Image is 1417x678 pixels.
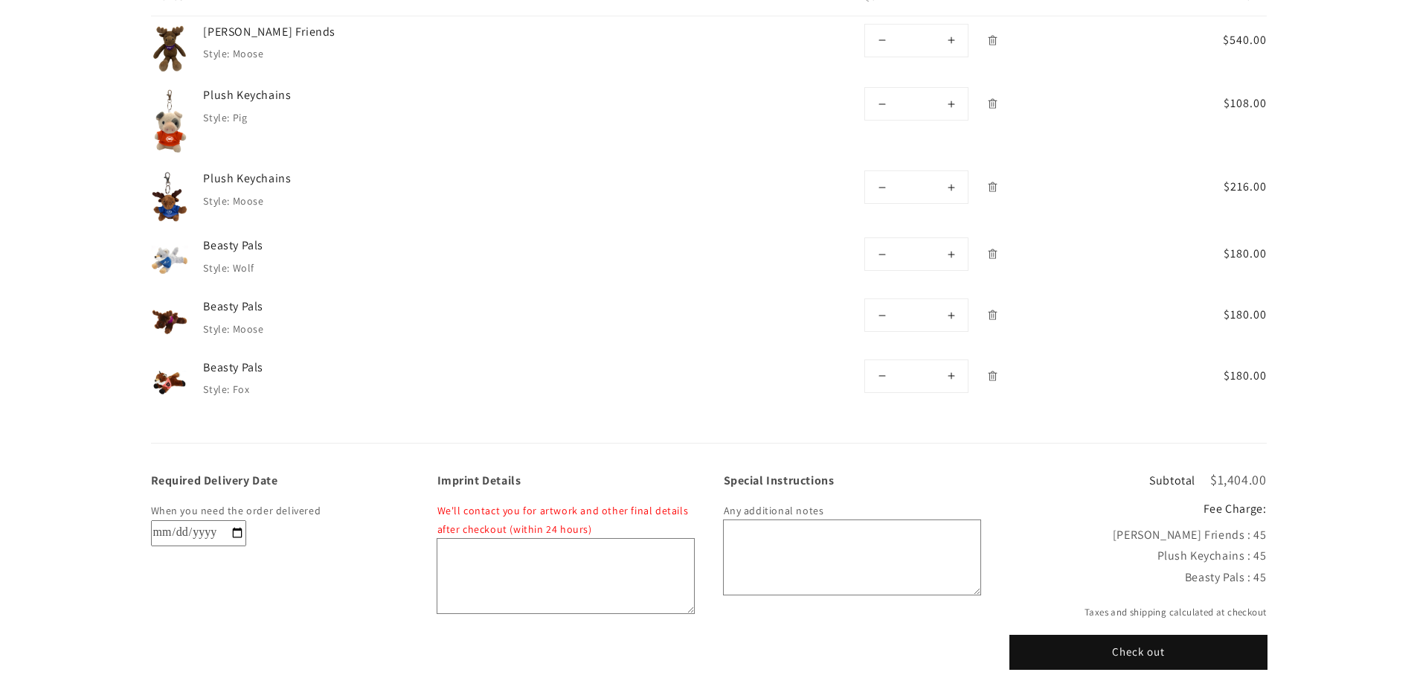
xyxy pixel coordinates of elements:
a: Remove Beasty Pals - Moose [980,302,1006,328]
dt: Style: [203,383,230,396]
dd: Pig [233,111,248,124]
dd: Moose [233,322,264,336]
a: [PERSON_NAME] Friends [203,24,426,40]
div: [PERSON_NAME] Friends : 45 [1010,525,1267,546]
span: $216.00 [1175,178,1267,196]
span: $108.00 [1175,95,1267,112]
p: Any additional notes [724,502,980,520]
label: Special Instructions [724,473,980,487]
a: Plush Keychains [203,170,426,187]
a: Remove Forrest Friends - Moose [980,28,1006,54]
a: Remove Plush Keychains - Moose [980,174,1006,200]
a: Remove Plush Keychains - Pig [980,91,1006,117]
dt: Style: [203,47,230,60]
input: Quantity for Beasty Pals [899,360,934,392]
span: $180.00 [1175,306,1267,324]
dt: Style: [203,111,230,124]
p: When you need the order delivered [151,502,408,520]
img: Plush Keychains [151,87,189,156]
input: Quantity for Beasty Pals [899,238,934,270]
dt: Style: [203,194,230,208]
img: Plush Keychains [151,170,189,223]
h2: Fee Charge: [1010,502,1267,517]
p: $1,404.00 [1210,473,1266,487]
img: Beasty Pals [151,298,189,345]
img: Beasty Pals [151,359,189,406]
a: Plush Keychains [203,87,426,103]
input: Quantity for Forrest Friends [899,25,934,57]
label: Imprint Details [437,473,694,487]
img: Forrest Friends [151,24,189,73]
a: Beasty Pals [203,298,426,315]
dd: Fox [233,383,250,396]
div: Beasty Pals : 45 [1010,567,1267,589]
input: Quantity for Plush Keychains [899,88,934,120]
dt: Style: [203,261,230,275]
dd: Wolf [233,261,254,275]
button: Check out [1010,636,1267,669]
div: Plush Keychains : 45 [1010,546,1267,567]
h3: Subtotal [1149,475,1195,487]
small: Taxes and shipping calculated at checkout [1010,605,1267,620]
img: Beasty Pals [151,237,189,284]
a: Remove Beasty Pals - Fox [980,363,1006,389]
input: Quantity for Plush Keychains [899,171,934,203]
span: $180.00 [1175,245,1267,263]
span: $180.00 [1175,367,1267,385]
dt: Style: [203,322,230,336]
input: Quantity for Beasty Pals [899,299,934,331]
dd: Moose [233,47,264,60]
label: Required Delivery Date [151,473,408,487]
dd: Moose [233,194,264,208]
p: We'll contact you for artwork and other final details after checkout (within 24 hours) [437,502,694,539]
span: $540.00 [1175,31,1267,49]
a: Remove Beasty Pals - Wolf [980,241,1006,267]
a: Beasty Pals [203,359,426,376]
a: Beasty Pals [203,237,426,254]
